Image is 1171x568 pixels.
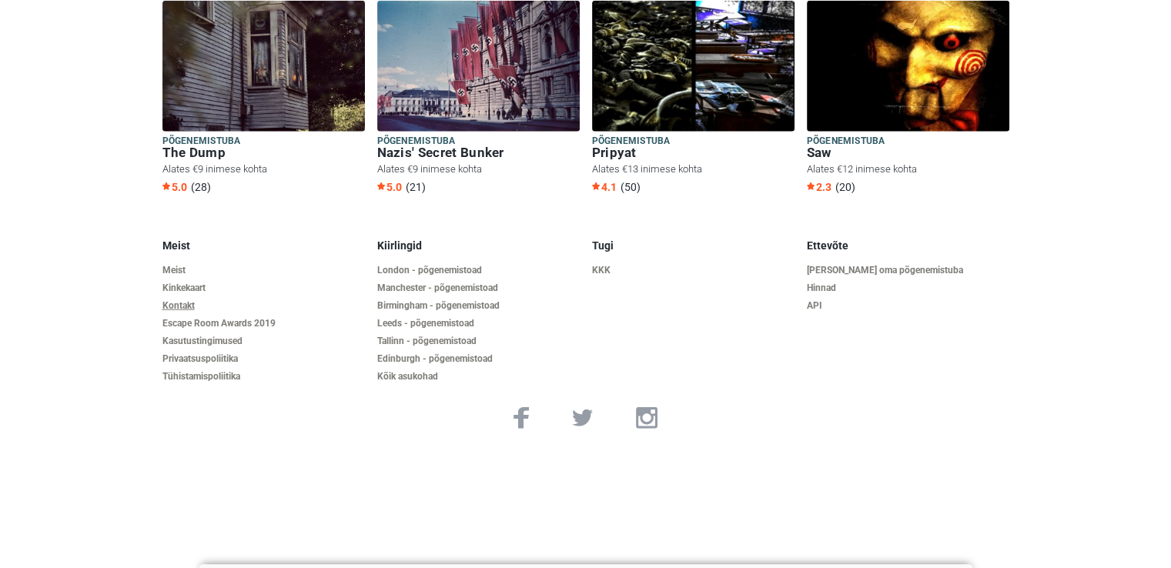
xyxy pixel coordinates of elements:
a: Leeds - põgenemistoad [377,318,580,329]
a: Põgenemistuba Pripyat Alates €13 inimese kohta 4.1 (50) [592,1,795,196]
a: Tallinn - põgenemistoad [377,336,580,347]
h6: Saw [807,145,1009,161]
h5: Ettevõte [807,239,1009,252]
span: (20) [835,181,855,193]
a: API [807,300,1009,312]
h5: Põgenemistuba [162,135,365,148]
h6: Nazis' Secret Bunker [377,145,580,161]
a: Kontakt [162,300,365,312]
span: (21) [406,181,426,193]
a: Escape Room Awards 2019 [162,318,365,329]
h5: Meist [162,239,365,252]
span: 5.0 [162,181,187,193]
h5: Põgenemistuba [592,135,795,148]
a: Edinburgh - põgenemistoad [377,353,580,365]
span: (50) [621,181,641,193]
h5: Kiirlingid [377,239,580,252]
span: 4.1 [592,181,617,193]
a: Meist [162,265,365,276]
h6: Pripyat [592,145,795,161]
span: 5.0 [377,181,402,193]
a: Kõik asukohad [377,371,580,383]
a: Birmingham - põgenemistoad [377,300,580,312]
p: Alates €9 inimese kohta [162,162,365,176]
a: Kinkekaart [162,282,365,294]
a: Põgenemistuba The Dump Alates €9 inimese kohta 5.0 (28) [162,1,365,196]
p: Alates €12 inimese kohta [807,162,1009,176]
h5: Põgenemistuba [807,135,1009,148]
h5: Tugi [592,239,795,252]
span: 2.3 [807,181,831,193]
a: Manchester - põgenemistoad [377,282,580,294]
h6: The Dump [162,145,365,161]
a: Privaatsuspoliitika [162,353,365,365]
h5: Põgenemistuba [377,135,580,148]
a: Hinnad [807,282,1009,294]
a: [PERSON_NAME] oma põgenemistuba [807,265,1009,276]
a: London - põgenemistoad [377,265,580,276]
a: Kasutustingimused [162,336,365,347]
a: KKK [592,265,795,276]
p: Alates €13 inimese kohta [592,162,795,176]
a: Põgenemistuba Nazis' Secret Bunker Alates €9 inimese kohta 5.0 (21) [377,1,580,196]
a: Tühistamispoliitika [162,371,365,383]
p: Alates €9 inimese kohta [377,162,580,176]
span: (28) [191,181,211,193]
a: Põgenemistuba Saw Alates €12 inimese kohta 2.3 (20) [807,1,1009,196]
